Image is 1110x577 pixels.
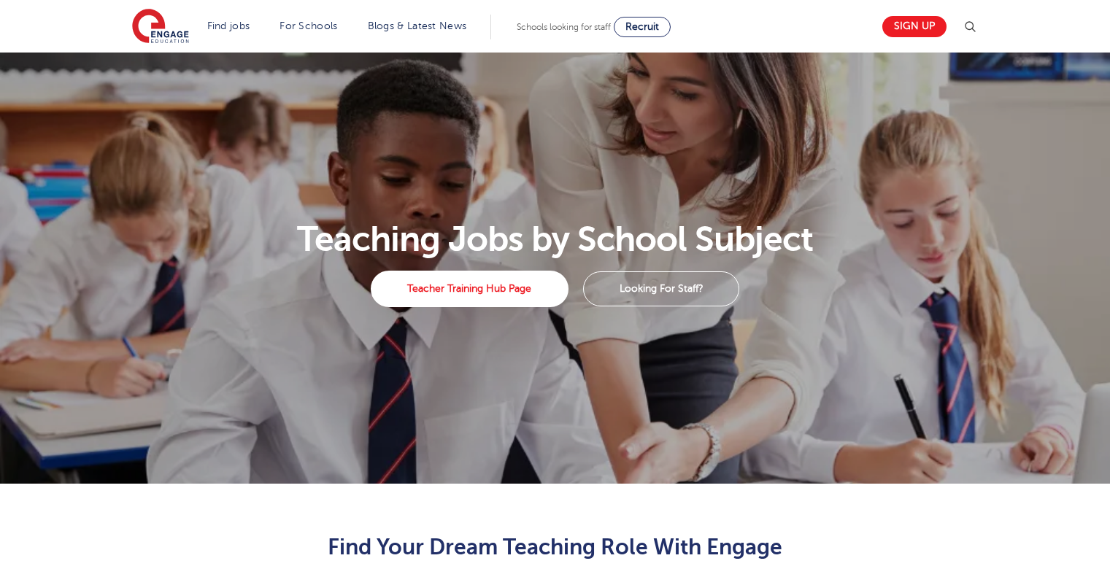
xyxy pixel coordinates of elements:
[197,535,913,559] h2: Find Your Dream Teaching Role With Engage
[368,20,467,31] a: Blogs & Latest News
[371,271,569,307] a: Teacher Training Hub Page
[132,9,189,45] img: Engage Education
[882,16,947,37] a: Sign up
[280,20,337,31] a: For Schools
[123,222,987,257] h1: Teaching Jobs by School Subject
[625,21,659,32] span: Recruit
[517,22,611,32] span: Schools looking for staff
[614,17,671,37] a: Recruit
[583,271,739,306] a: Looking For Staff?
[207,20,250,31] a: Find jobs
